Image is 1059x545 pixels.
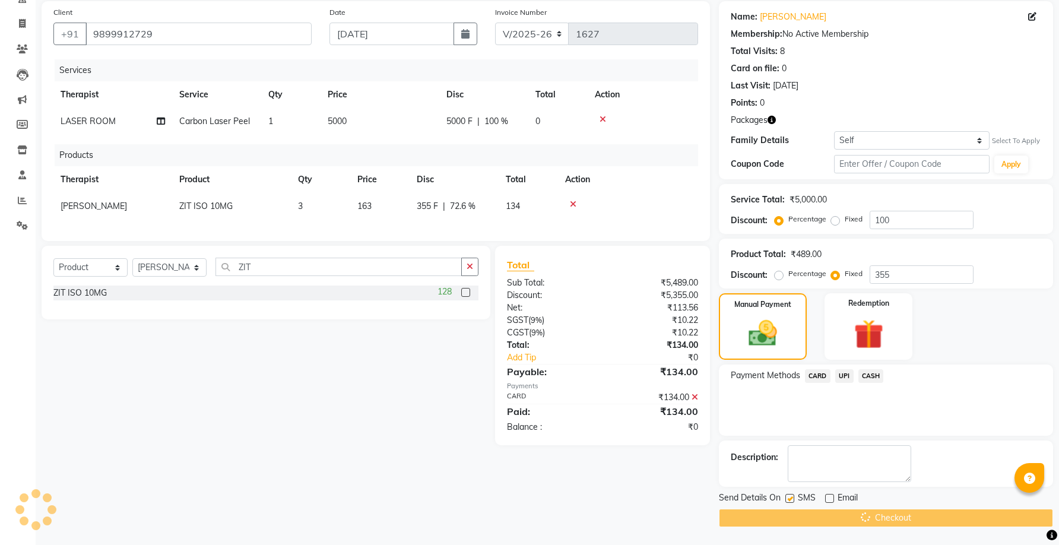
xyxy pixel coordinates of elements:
div: Balance : [498,421,603,433]
span: CARD [805,369,830,383]
div: ( ) [498,327,603,339]
span: SMS [798,492,816,506]
span: Email [838,492,858,506]
th: Action [558,166,698,193]
span: SGST [507,315,528,325]
div: Total Visits: [731,45,778,58]
div: No Active Membership [731,28,1041,40]
div: Coupon Code [731,158,834,170]
img: _cash.svg [740,317,786,350]
div: CARD [498,391,603,404]
th: Therapist [53,166,172,193]
a: Add Tip [498,351,620,364]
label: Date [329,7,345,18]
div: ₹134.00 [603,339,707,351]
th: Total [528,81,588,108]
div: [DATE] [773,80,798,92]
span: 128 [437,286,452,298]
div: ₹5,355.00 [603,289,707,302]
div: Points: [731,97,757,109]
th: Disc [410,166,499,193]
div: ₹10.22 [603,314,707,327]
div: ₹5,000.00 [790,194,827,206]
span: 163 [357,201,372,211]
div: Products [55,144,707,166]
th: Product [172,166,291,193]
span: 5000 F [446,115,473,128]
span: ZIT ISO 10MG [179,201,233,211]
button: +91 [53,23,87,45]
div: ₹5,489.00 [603,277,707,289]
span: [PERSON_NAME] [61,201,127,211]
span: | [477,115,480,128]
label: Invoice Number [495,7,547,18]
th: Disc [439,81,528,108]
div: Product Total: [731,248,786,261]
span: 72.6 % [450,200,475,213]
span: 0 [535,116,540,126]
label: Fixed [845,268,863,279]
div: ₹0 [620,351,707,364]
div: Family Details [731,134,834,147]
div: ₹134.00 [603,391,707,404]
span: 9% [531,315,542,325]
div: ZIT ISO 10MG [53,287,107,299]
label: Manual Payment [734,299,791,310]
span: 355 F [417,200,438,213]
div: ₹0 [603,421,707,433]
div: Paid: [498,404,603,419]
div: ( ) [498,314,603,327]
span: UPI [835,369,854,383]
label: Fixed [845,214,863,224]
div: Name: [731,11,757,23]
div: Service Total: [731,194,785,206]
span: 134 [506,201,520,211]
div: 0 [760,97,765,109]
th: Price [321,81,439,108]
span: 1 [268,116,273,126]
button: Apply [994,156,1028,173]
label: Percentage [788,268,826,279]
div: Discount: [731,214,768,227]
span: LASER ROOM [61,116,116,126]
th: Service [172,81,261,108]
div: ₹134.00 [603,365,707,379]
th: Qty [291,166,350,193]
div: Discount: [498,289,603,302]
div: Select To Apply [992,136,1040,146]
th: Qty [261,81,321,108]
span: Packages [731,114,768,126]
div: Card on file: [731,62,779,75]
div: ₹10.22 [603,327,707,339]
th: Price [350,166,410,193]
th: Therapist [53,81,172,108]
div: Last Visit: [731,80,771,92]
div: Description: [731,451,778,464]
a: [PERSON_NAME] [760,11,826,23]
span: Send Details On [719,492,781,506]
span: CGST [507,327,529,338]
div: Membership: [731,28,782,40]
div: Payments [507,381,698,391]
img: _gift.svg [845,316,893,353]
div: ₹489.00 [791,248,822,261]
div: ₹113.56 [603,302,707,314]
input: Search by Name/Mobile/Email/Code [85,23,312,45]
div: ₹134.00 [603,404,707,419]
th: Action [588,81,698,108]
div: Net: [498,302,603,314]
div: Total: [498,339,603,351]
input: Search or Scan [215,258,462,276]
input: Enter Offer / Coupon Code [834,155,989,173]
div: Payable: [498,365,603,379]
span: Carbon Laser Peel [179,116,250,126]
span: 9% [531,328,543,337]
div: Services [55,59,707,81]
th: Total [499,166,558,193]
label: Percentage [788,214,826,224]
label: Client [53,7,72,18]
span: CASH [858,369,884,383]
span: | [443,200,445,213]
span: 3 [298,201,303,211]
span: 5000 [328,116,347,126]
